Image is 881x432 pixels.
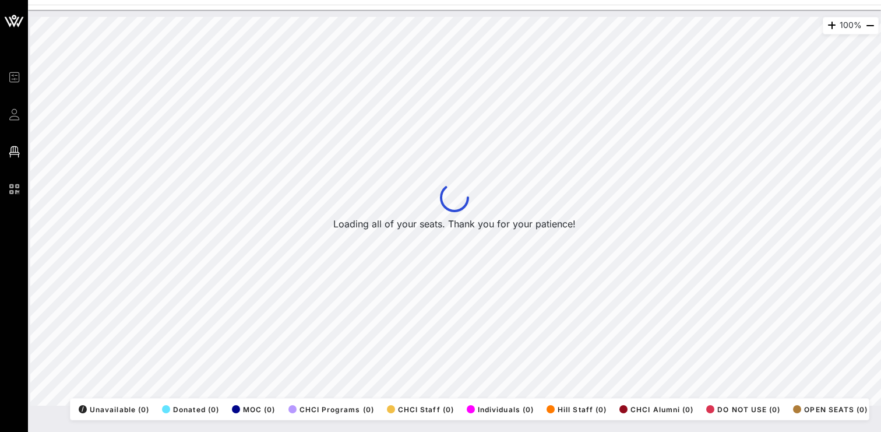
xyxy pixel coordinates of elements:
[79,405,87,413] div: /
[467,405,534,414] span: Individuals (0)
[619,405,693,414] span: CHCI Alumni (0)
[75,401,149,417] button: /Unavailable (0)
[703,401,780,417] button: DO NOT USE (0)
[79,405,149,414] span: Unavailable (0)
[333,217,576,231] p: Loading all of your seats. Thank you for your patience!
[228,401,276,417] button: MOC (0)
[158,401,219,417] button: Donated (0)
[790,401,868,417] button: OPEN SEATS (0)
[543,401,607,417] button: Hill Staff (0)
[288,405,374,414] span: CHCI Programs (0)
[285,401,374,417] button: CHCI Programs (0)
[616,401,693,417] button: CHCI Alumni (0)
[547,405,607,414] span: Hill Staff (0)
[823,17,879,34] div: 100%
[463,401,534,417] button: Individuals (0)
[387,405,454,414] span: CHCI Staff (0)
[793,405,868,414] span: OPEN SEATS (0)
[232,405,276,414] span: MOC (0)
[706,405,780,414] span: DO NOT USE (0)
[162,405,219,414] span: Donated (0)
[383,401,454,417] button: CHCI Staff (0)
